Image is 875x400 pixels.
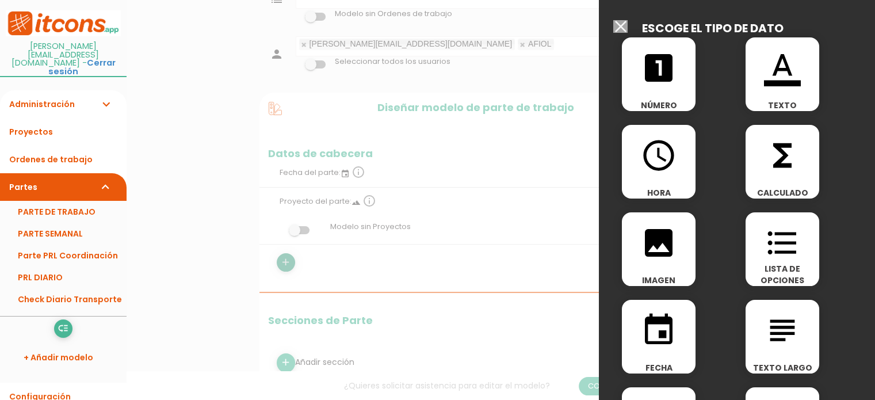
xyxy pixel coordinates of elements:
span: FECHA [622,362,696,374]
i: format_color_text [764,49,801,86]
i: event [640,312,677,349]
i: image [640,224,677,261]
i: access_time [640,137,677,174]
i: looks_one [640,49,677,86]
span: TEXTO [746,100,819,111]
span: LISTA DE OPCIONES [746,263,819,286]
span: CALCULADO [746,187,819,199]
i: format_list_bulleted [764,224,801,261]
i: subject [764,312,801,349]
span: HORA [622,187,696,199]
span: NÚMERO [622,100,696,111]
h2: ESCOGE EL TIPO DE DATO [642,22,784,35]
span: TEXTO LARGO [746,362,819,374]
i: functions [764,137,801,174]
span: IMAGEN [622,275,696,286]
